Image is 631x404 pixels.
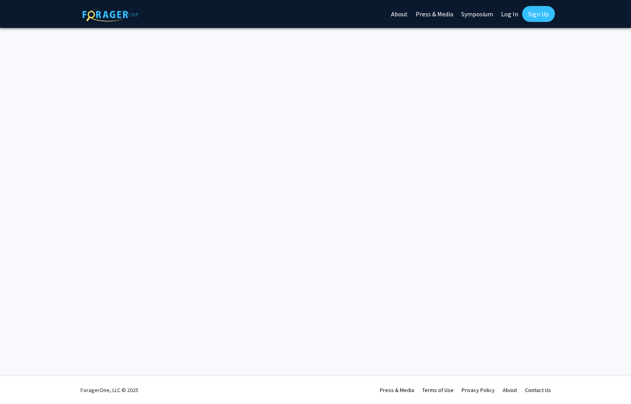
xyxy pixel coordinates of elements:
[522,6,555,22] a: Sign Up
[380,386,414,394] a: Press & Media
[503,386,517,394] a: About
[422,386,454,394] a: Terms of Use
[83,8,138,22] img: ForagerOne Logo
[81,376,138,404] div: ForagerOne, LLC © 2025
[462,386,495,394] a: Privacy Policy
[525,386,551,394] a: Contact Us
